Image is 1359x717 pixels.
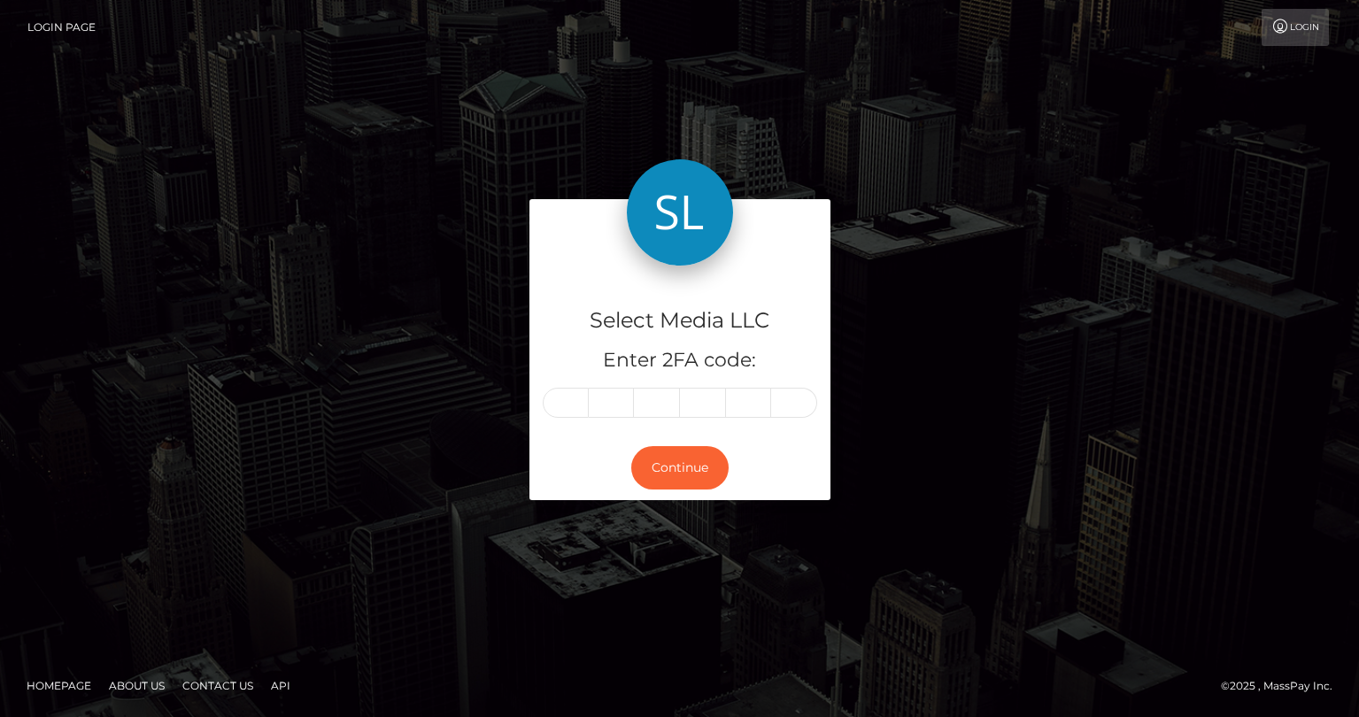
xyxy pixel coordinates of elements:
img: Select Media LLC [627,159,733,266]
a: Login Page [27,9,96,46]
button: Continue [631,446,729,490]
div: © 2025 , MassPay Inc. [1221,676,1346,696]
a: Login [1262,9,1329,46]
h5: Enter 2FA code: [543,347,817,374]
a: Homepage [19,672,98,699]
a: About Us [102,672,172,699]
a: Contact Us [175,672,260,699]
a: API [264,672,297,699]
h4: Select Media LLC [543,305,817,336]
